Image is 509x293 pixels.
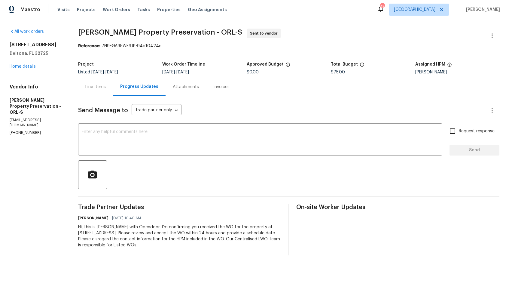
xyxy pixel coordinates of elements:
[78,224,281,248] div: Hi, this is [PERSON_NAME] with Opendoor. I’m confirming you received the WO for the property at [...
[173,84,199,90] div: Attachments
[78,107,128,113] span: Send Message to
[459,128,495,134] span: Request response
[162,70,189,74] span: -
[360,62,364,70] span: The total cost of line items that have been proposed by Opendoor. This sum includes line items th...
[331,70,345,74] span: $75.00
[162,70,175,74] span: [DATE]
[137,8,150,12] span: Tasks
[85,84,106,90] div: Line Items
[10,130,64,135] p: [PHONE_NUMBER]
[91,70,104,74] span: [DATE]
[78,215,108,221] h6: [PERSON_NAME]
[380,4,384,10] div: 47
[132,106,181,116] div: Trade partner only
[10,29,44,34] a: All work orders
[285,62,290,70] span: The total cost of line items that have been approved by both Opendoor and the Trade Partner. This...
[112,215,141,221] span: [DATE] 10:40 AM
[331,62,358,66] h5: Total Budget
[247,70,259,74] span: $0.00
[162,62,205,66] h5: Work Order Timeline
[78,62,94,66] h5: Project
[57,7,70,13] span: Visits
[78,204,281,210] span: Trade Partner Updates
[447,62,452,70] span: The hpm assigned to this work order.
[394,7,435,13] span: [GEOGRAPHIC_DATA]
[10,50,64,56] h5: Deltona, FL 32725
[120,84,158,90] div: Progress Updates
[10,118,64,128] p: [EMAIL_ADDRESS][DOMAIN_NAME]
[188,7,227,13] span: Geo Assignments
[213,84,230,90] div: Invoices
[103,7,130,13] span: Work Orders
[105,70,118,74] span: [DATE]
[176,70,189,74] span: [DATE]
[77,7,96,13] span: Projects
[78,29,242,36] span: [PERSON_NAME] Property Preservation - ORL-S
[10,97,64,115] h5: [PERSON_NAME] Property Preservation - ORL-S
[10,42,64,48] h2: [STREET_ADDRESS]
[78,70,118,74] span: Listed
[91,70,118,74] span: -
[296,204,499,210] span: On-site Worker Updates
[20,7,40,13] span: Maestro
[415,70,499,74] div: [PERSON_NAME]
[10,64,36,69] a: Home details
[464,7,500,13] span: [PERSON_NAME]
[250,30,280,36] span: Sent to vendor
[157,7,181,13] span: Properties
[78,44,100,48] b: Reference:
[415,62,445,66] h5: Assigned HPM
[247,62,284,66] h5: Approved Budget
[10,84,64,90] h4: Vendor Info
[78,43,499,49] div: 7N9EGA95WE9JP-94b10424e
